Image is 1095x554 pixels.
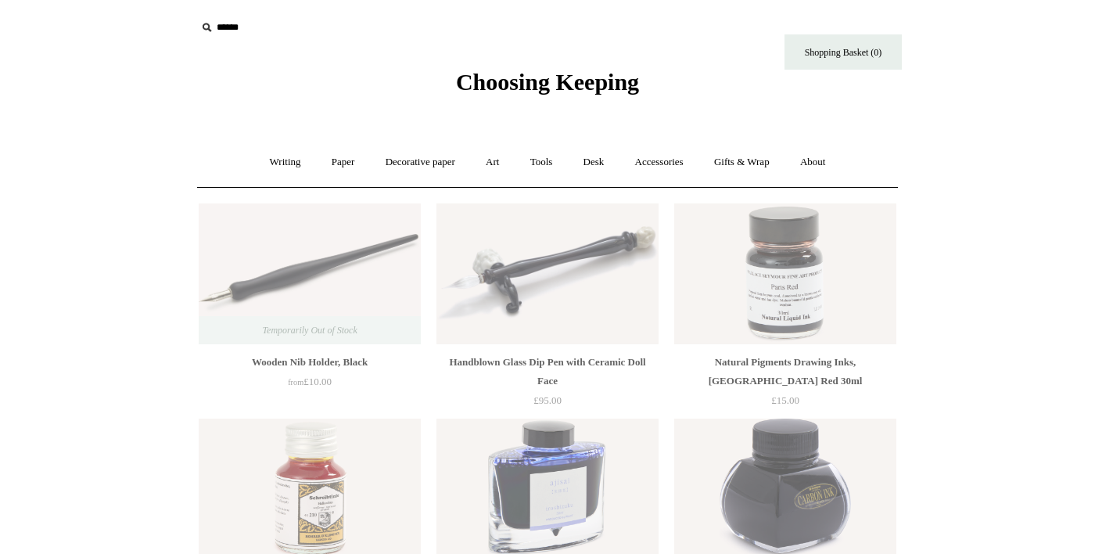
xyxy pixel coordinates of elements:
[436,353,659,417] a: Handblown Glass Dip Pen with Ceramic Doll Face £95.00
[674,203,896,344] img: Natural Pigments Drawing Inks, Paris Red 30ml
[436,203,659,344] a: Handblown Glass Dip Pen with Ceramic Doll Face Handblown Glass Dip Pen with Ceramic Doll Face
[786,142,840,183] a: About
[700,142,784,183] a: Gifts & Wrap
[674,353,896,417] a: Natural Pigments Drawing Inks, [GEOGRAPHIC_DATA] Red 30ml £15.00
[288,378,303,387] span: from
[784,34,902,70] a: Shopping Basket (0)
[516,142,567,183] a: Tools
[456,81,639,92] a: Choosing Keeping
[456,69,639,95] span: Choosing Keeping
[256,142,315,183] a: Writing
[621,142,698,183] a: Accessories
[440,353,655,390] div: Handblown Glass Dip Pen with Ceramic Doll Face
[288,376,332,387] span: £10.00
[472,142,513,183] a: Art
[199,203,421,344] img: Wooden Nib Holder, Black
[569,142,619,183] a: Desk
[203,353,417,372] div: Wooden Nib Holder, Black
[318,142,369,183] a: Paper
[678,353,892,390] div: Natural Pigments Drawing Inks, [GEOGRAPHIC_DATA] Red 30ml
[771,394,799,406] span: £15.00
[533,394,562,406] span: £95.00
[436,203,659,344] img: Handblown Glass Dip Pen with Ceramic Doll Face
[199,353,421,417] a: Wooden Nib Holder, Black from£10.00
[199,203,421,344] a: Wooden Nib Holder, Black Wooden Nib Holder, Black Temporarily Out of Stock
[246,316,372,344] span: Temporarily Out of Stock
[372,142,469,183] a: Decorative paper
[674,203,896,344] a: Natural Pigments Drawing Inks, Paris Red 30ml Natural Pigments Drawing Inks, Paris Red 30ml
